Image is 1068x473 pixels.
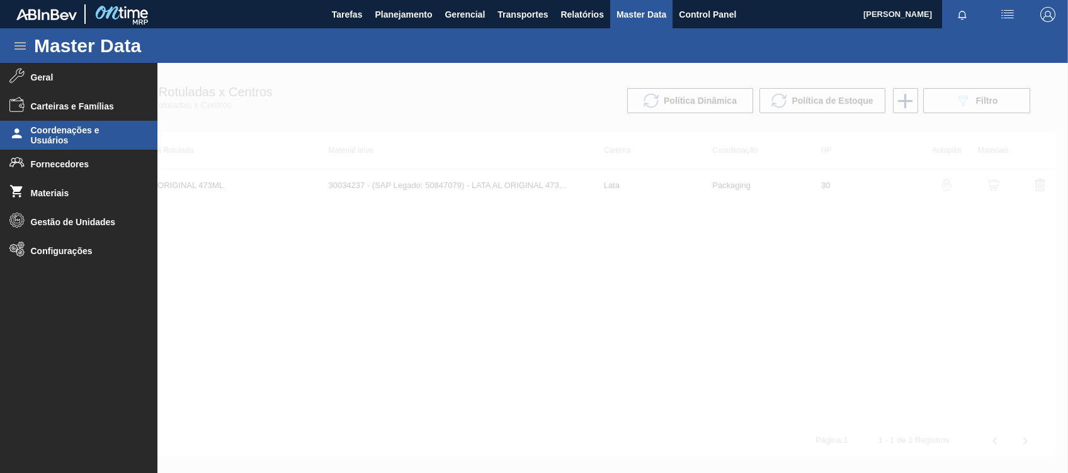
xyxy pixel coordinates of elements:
[375,7,432,22] span: Planejamento
[560,7,603,22] span: Relatórios
[942,6,982,23] button: Notificações
[34,38,258,53] h1: Master Data
[31,217,135,227] span: Gestão de Unidades
[445,7,485,22] span: Gerencial
[31,246,135,256] span: Configurações
[16,9,77,20] img: TNhmsLtSVTkK8tSr43FrP2fwEKptu5GPRR3wAAAABJRU5ErkJggg==
[616,7,666,22] span: Master Data
[332,7,363,22] span: Tarefas
[1000,7,1015,22] img: userActions
[31,159,135,169] span: Fornecedores
[31,101,135,111] span: Carteiras e Famílias
[679,7,736,22] span: Control Panel
[31,188,135,198] span: Materiais
[31,72,135,82] span: Geral
[31,125,135,145] span: Coordenações e Usuários
[1040,7,1055,22] img: Logout
[497,7,548,22] span: Transportes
